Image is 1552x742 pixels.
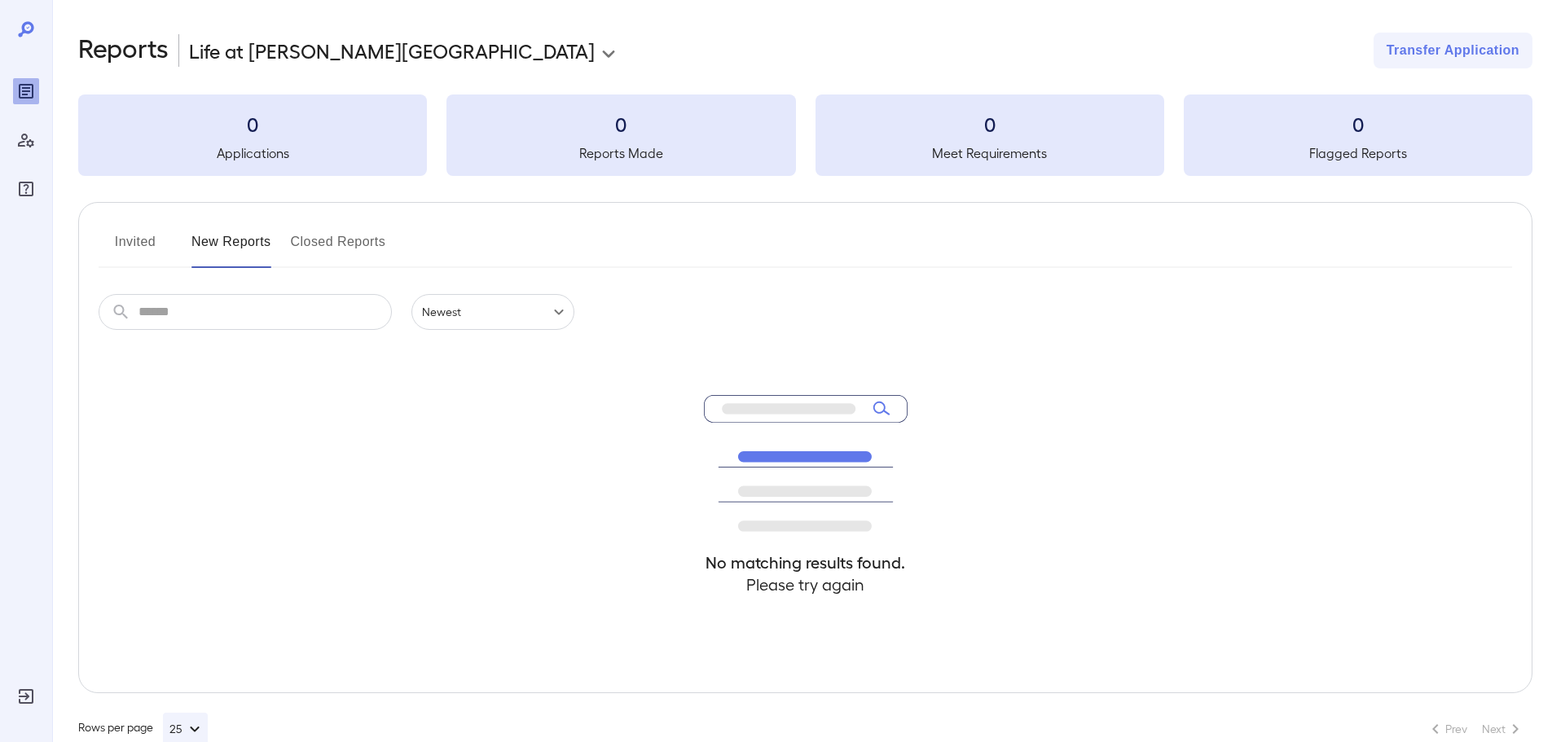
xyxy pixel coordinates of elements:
[13,683,39,709] div: Log Out
[704,573,908,595] h4: Please try again
[78,143,427,163] h5: Applications
[446,111,795,137] h3: 0
[78,94,1532,176] summary: 0Applications0Reports Made0Meet Requirements0Flagged Reports
[446,143,795,163] h5: Reports Made
[816,111,1164,137] h3: 0
[13,127,39,153] div: Manage Users
[1418,716,1532,742] nav: pagination navigation
[1184,143,1532,163] h5: Flagged Reports
[13,78,39,104] div: Reports
[78,111,427,137] h3: 0
[189,37,595,64] p: Life at [PERSON_NAME][GEOGRAPHIC_DATA]
[13,176,39,202] div: FAQ
[291,229,386,268] button: Closed Reports
[704,551,908,573] h4: No matching results found.
[78,33,169,68] h2: Reports
[411,294,574,330] div: Newest
[816,143,1164,163] h5: Meet Requirements
[99,229,172,268] button: Invited
[1374,33,1532,68] button: Transfer Application
[1184,111,1532,137] h3: 0
[191,229,271,268] button: New Reports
